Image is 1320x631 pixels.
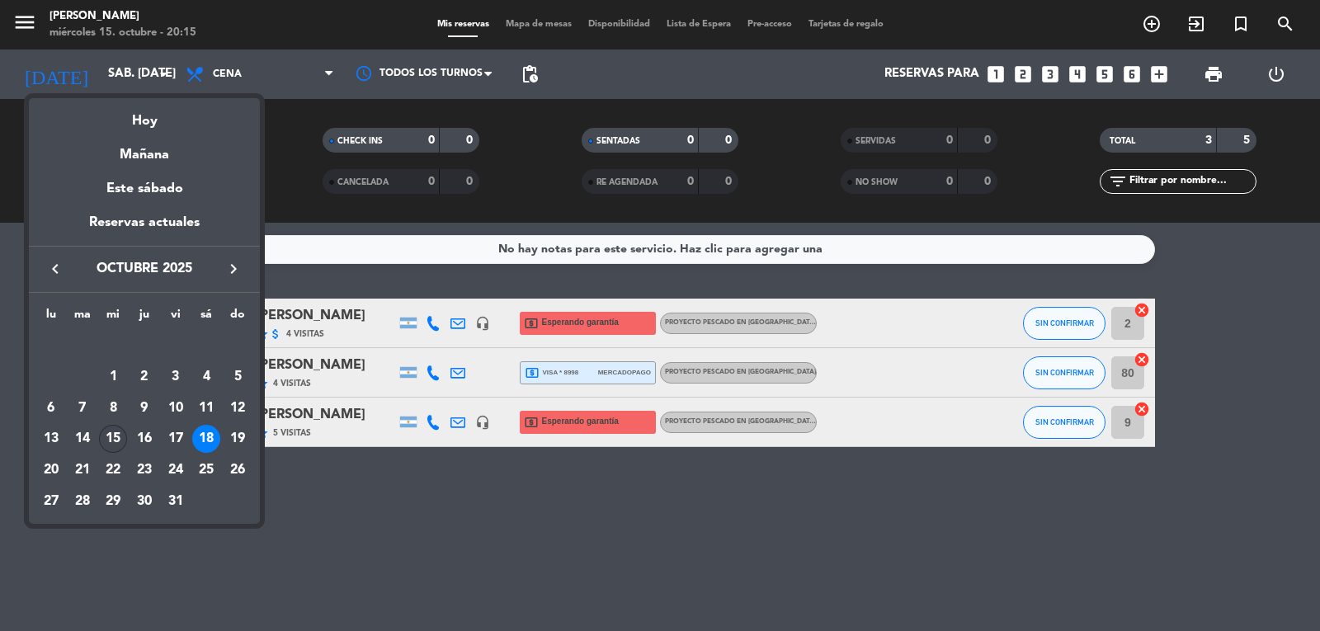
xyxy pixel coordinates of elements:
div: 4 [192,363,220,391]
div: Reservas actuales [29,212,260,246]
div: 12 [224,394,252,422]
div: Este sábado [29,166,260,212]
div: 21 [68,456,97,484]
div: 22 [99,456,127,484]
div: Mañana [29,132,260,166]
td: 22 de octubre de 2025 [97,454,129,486]
button: keyboard_arrow_right [219,258,248,280]
div: 27 [37,487,65,516]
td: 23 de octubre de 2025 [129,454,160,486]
div: 6 [37,394,65,422]
td: 5 de octubre de 2025 [222,361,253,393]
td: OCT. [35,330,253,361]
td: 6 de octubre de 2025 [35,393,67,424]
td: 25 de octubre de 2025 [191,454,223,486]
div: 25 [192,456,220,484]
td: 14 de octubre de 2025 [67,423,98,454]
div: 11 [192,394,220,422]
td: 3 de octubre de 2025 [160,361,191,393]
div: 19 [224,425,252,453]
th: viernes [160,305,191,331]
div: 29 [99,487,127,516]
td: 13 de octubre de 2025 [35,423,67,454]
td: 16 de octubre de 2025 [129,423,160,454]
div: 26 [224,456,252,484]
div: 5 [224,363,252,391]
div: 20 [37,456,65,484]
div: 16 [130,425,158,453]
th: jueves [129,305,160,331]
td: 31 de octubre de 2025 [160,486,191,517]
th: sábado [191,305,223,331]
td: 21 de octubre de 2025 [67,454,98,486]
td: 24 de octubre de 2025 [160,454,191,486]
td: 15 de octubre de 2025 [97,423,129,454]
div: 28 [68,487,97,516]
th: domingo [222,305,253,331]
div: 3 [162,363,190,391]
div: 7 [68,394,97,422]
td: 17 de octubre de 2025 [160,423,191,454]
div: 2 [130,363,158,391]
td: 29 de octubre de 2025 [97,486,129,517]
td: 4 de octubre de 2025 [191,361,223,393]
div: 8 [99,394,127,422]
div: 18 [192,425,220,453]
td: 28 de octubre de 2025 [67,486,98,517]
td: 27 de octubre de 2025 [35,486,67,517]
i: keyboard_arrow_right [224,259,243,279]
th: lunes [35,305,67,331]
th: martes [67,305,98,331]
div: 13 [37,425,65,453]
td: 8 de octubre de 2025 [97,393,129,424]
div: 23 [130,456,158,484]
td: 12 de octubre de 2025 [222,393,253,424]
span: octubre 2025 [70,258,219,280]
td: 30 de octubre de 2025 [129,486,160,517]
td: 19 de octubre de 2025 [222,423,253,454]
td: 26 de octubre de 2025 [222,454,253,486]
div: 14 [68,425,97,453]
div: 1 [99,363,127,391]
i: keyboard_arrow_left [45,259,65,279]
td: 10 de octubre de 2025 [160,393,191,424]
td: 9 de octubre de 2025 [129,393,160,424]
div: 17 [162,425,190,453]
td: 20 de octubre de 2025 [35,454,67,486]
div: 10 [162,394,190,422]
div: 9 [130,394,158,422]
div: 24 [162,456,190,484]
div: 30 [130,487,158,516]
div: 31 [162,487,190,516]
div: 15 [99,425,127,453]
div: Hoy [29,98,260,132]
button: keyboard_arrow_left [40,258,70,280]
td: 1 de octubre de 2025 [97,361,129,393]
td: 2 de octubre de 2025 [129,361,160,393]
td: 11 de octubre de 2025 [191,393,223,424]
th: miércoles [97,305,129,331]
td: 7 de octubre de 2025 [67,393,98,424]
td: 18 de octubre de 2025 [191,423,223,454]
